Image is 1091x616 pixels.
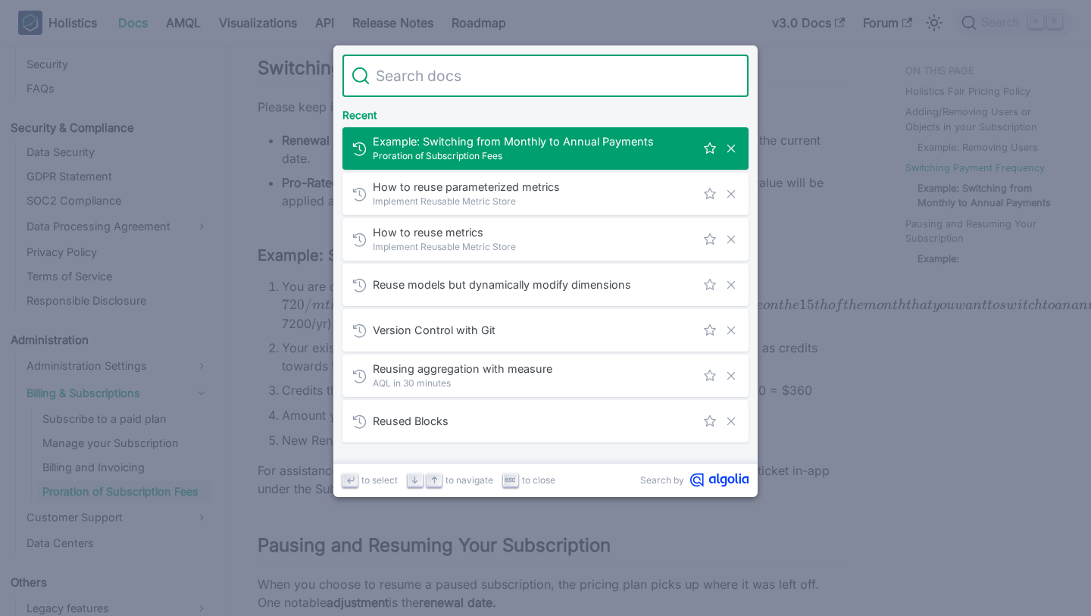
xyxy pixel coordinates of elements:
[373,149,696,163] span: Proration of Subscription Fees
[373,376,696,390] span: AQL in 30 minutes
[339,97,752,127] div: Recent
[342,218,749,261] a: How to reuse metrics​Implement Reusable Metric Store
[342,309,749,352] a: Version Control with Git
[345,474,356,486] svg: Enter key
[702,367,718,384] button: Save this search
[373,414,696,428] span: Reused Blocks
[373,323,696,337] span: Version Control with Git
[373,277,696,292] span: Reuse models but dynamically modify dimensions
[702,413,718,430] button: Save this search
[505,474,516,486] svg: Escape key
[723,413,739,430] button: Remove this search from history
[702,322,718,339] button: Save this search
[342,355,749,397] a: Reusing aggregation with measure​AQL in 30 minutes
[723,186,739,202] button: Remove this search from history
[342,264,749,306] a: Reuse models but dynamically modify dimensions
[429,474,440,486] svg: Arrow up
[522,473,555,487] span: to close
[723,367,739,384] button: Remove this search from history
[723,140,739,157] button: Remove this search from history
[702,186,718,202] button: Save this search
[702,231,718,248] button: Save this search
[640,473,749,487] a: Search byAlgolia
[373,239,696,254] span: Implement Reusable Metric Store
[342,400,749,442] a: Reused Blocks
[445,473,493,487] span: to navigate
[342,173,749,215] a: How to reuse parameterized metrics​Implement Reusable Metric Store
[723,322,739,339] button: Remove this search from history
[373,361,696,376] span: Reusing aggregation with measure​
[370,55,739,97] input: Search docs
[690,473,749,487] svg: Algolia
[723,277,739,293] button: Remove this search from history
[640,473,684,487] span: Search by
[702,140,718,157] button: Save this search
[373,180,696,194] span: How to reuse parameterized metrics​
[373,194,696,208] span: Implement Reusable Metric Store
[342,127,749,170] a: Example: Switching from Monthly to Annual Payments​Proration of Subscription Fees
[723,231,739,248] button: Remove this search from history
[373,134,696,149] span: Example: Switching from Monthly to Annual Payments​
[409,474,420,486] svg: Arrow down
[702,277,718,293] button: Save this search
[373,225,696,239] span: How to reuse metrics​
[361,473,398,487] span: to select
